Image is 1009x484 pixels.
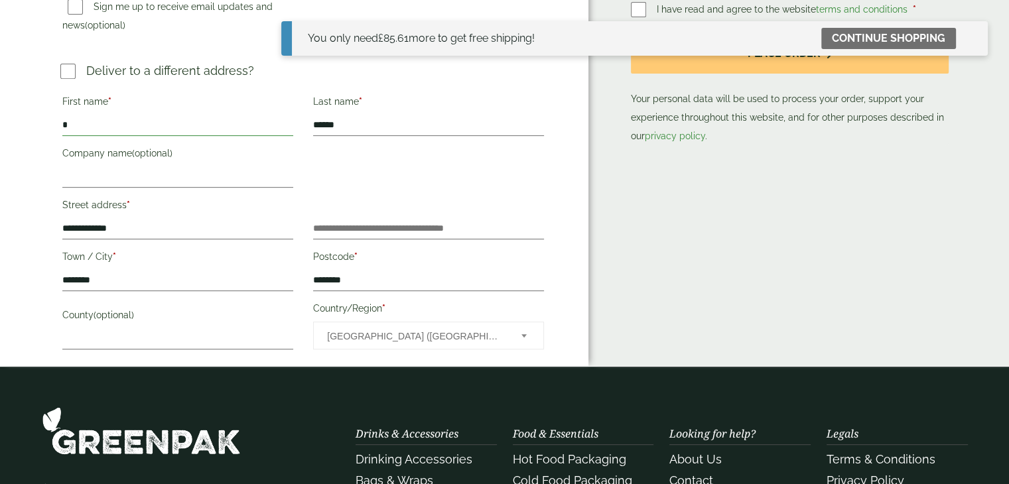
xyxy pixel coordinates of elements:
[42,406,241,455] img: GreenPak Supplies
[127,200,130,210] abbr: required
[132,148,172,158] span: (optional)
[378,32,383,44] span: £
[356,452,472,466] a: Drinking Accessories
[308,30,535,46] div: You only need more to get free shipping!
[94,310,134,320] span: (optional)
[378,32,409,44] span: 85.61
[669,452,722,466] a: About Us
[657,4,910,15] span: I have read and agree to the website
[85,20,125,30] span: (optional)
[86,62,254,80] p: Deliver to a different address?
[62,1,273,34] label: Sign me up to receive email updates and news
[354,251,358,262] abbr: required
[631,31,949,146] p: Your personal data will be used to process your order, support your experience throughout this we...
[913,4,916,15] abbr: required
[313,92,544,115] label: Last name
[62,92,293,115] label: First name
[816,4,908,15] a: terms and conditions
[62,306,293,328] label: County
[513,452,626,466] a: Hot Food Packaging
[645,131,705,141] a: privacy policy
[62,144,293,166] label: Company name
[62,247,293,270] label: Town / City
[313,247,544,270] label: Postcode
[359,96,362,107] abbr: required
[827,452,935,466] a: Terms & Conditions
[313,322,544,349] span: Country/Region
[62,196,293,218] label: Street address
[382,303,385,314] abbr: required
[327,322,504,350] span: United Kingdom (UK)
[821,28,956,49] a: Continue shopping
[108,96,111,107] abbr: required
[113,251,116,262] abbr: required
[313,299,544,322] label: Country/Region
